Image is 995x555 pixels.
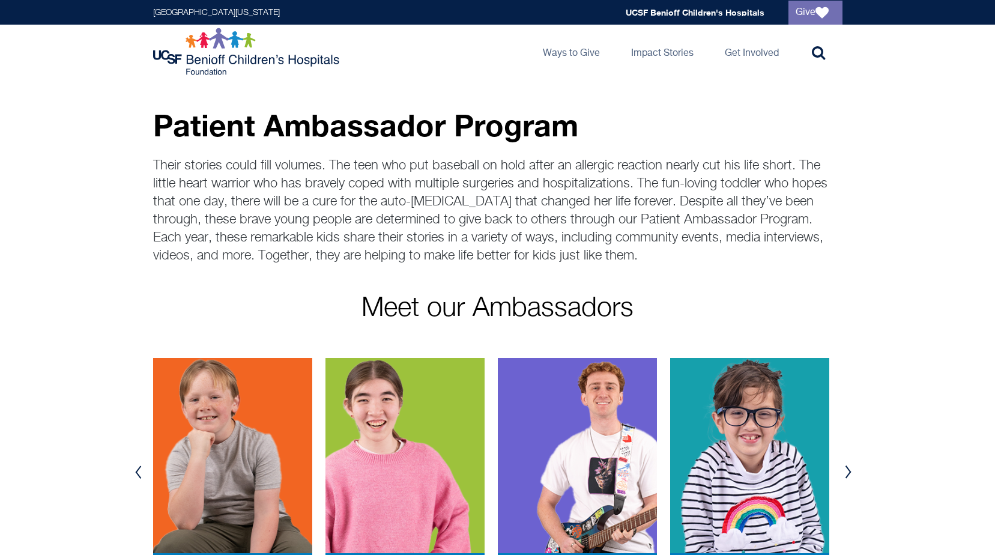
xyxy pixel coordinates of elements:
p: Their stories could fill volumes. The teen who put baseball on hold after an allergic reaction ne... [153,157,842,265]
img: jonah-web.png [498,358,657,553]
button: Previous [130,454,148,490]
a: Impact Stories [621,25,703,79]
a: Get Involved [715,25,788,79]
button: Next [839,454,857,490]
a: [GEOGRAPHIC_DATA][US_STATE] [153,8,280,17]
img: Andrew-web.png [153,358,312,553]
p: Patient Ambassador Program [153,109,842,142]
img: brady-web_0.png [325,358,485,553]
a: Ways to Give [533,25,609,79]
a: Give [788,1,842,25]
p: Meet our Ambassadors [153,295,842,322]
img: Logo for UCSF Benioff Children's Hospitals Foundation [153,28,342,76]
img: penny-web.png [670,358,829,553]
a: UCSF Benioff Children's Hospitals [626,7,764,17]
